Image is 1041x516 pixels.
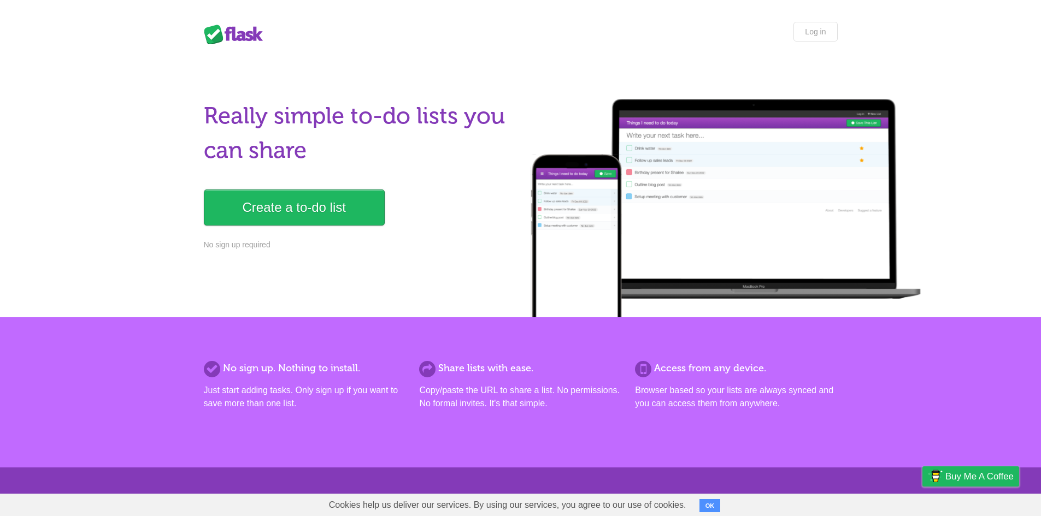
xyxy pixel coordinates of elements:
[922,466,1019,487] a: Buy me a coffee
[419,361,621,376] h2: Share lists with ease.
[204,361,406,376] h2: No sign up. Nothing to install.
[204,189,385,226] a: Create a to-do list
[699,499,721,512] button: OK
[419,384,621,410] p: Copy/paste the URL to share a list. No permissions. No formal invites. It's that simple.
[204,384,406,410] p: Just start adding tasks. Only sign up if you want to save more than one list.
[204,25,269,44] div: Flask Lists
[204,99,514,168] h1: Really simple to-do lists you can share
[635,361,837,376] h2: Access from any device.
[204,239,514,251] p: No sign up required
[635,384,837,410] p: Browser based so your lists are always synced and you can access them from anywhere.
[318,494,697,516] span: Cookies help us deliver our services. By using our services, you agree to our use of cookies.
[793,22,837,41] a: Log in
[945,467,1014,486] span: Buy me a coffee
[928,467,943,485] img: Buy me a coffee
